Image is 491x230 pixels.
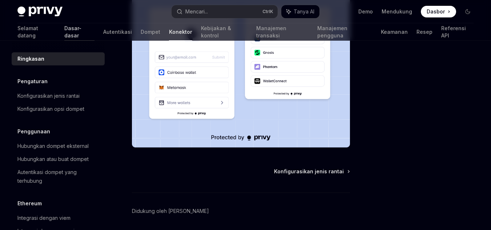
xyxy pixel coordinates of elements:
[12,153,105,166] a: Hubungkan atau buat dompet
[201,23,248,41] a: Kebijakan & kontrol
[294,8,314,15] font: Tanya AI
[421,6,456,17] a: Dasbor
[441,25,466,39] font: Referensi API
[441,23,474,41] a: Referensi API
[270,9,273,14] font: K
[169,29,192,35] font: Konektor
[17,25,38,39] font: Selamat datang
[17,143,89,149] font: Hubungkan dompet eksternal
[17,93,80,99] font: Konfigurasikan jenis rantai
[317,25,347,39] font: Manajemen pengguna
[103,23,132,41] a: Autentikasi
[17,56,44,62] font: Ringkasan
[17,169,77,184] font: Autentikasi dompet yang terhubung
[103,29,132,35] font: Autentikasi
[17,23,56,41] a: Selamat datang
[64,25,81,39] font: Dasar-dasar
[132,207,209,215] a: Didukung oleh [PERSON_NAME]
[201,25,231,39] font: Kebijakan & kontrol
[17,215,71,221] font: Integrasi dengan viem
[185,8,208,15] font: Mencari...
[274,168,344,174] font: Konfigurasikan jenis rantai
[172,5,278,18] button: Mencari...CtrlK
[317,23,372,41] a: Manajemen pengguna
[262,9,270,14] font: Ctrl
[64,23,94,41] a: Dasar-dasar
[12,89,105,102] a: Konfigurasikan jenis rantai
[381,23,408,41] a: Keamanan
[381,29,408,35] font: Keamanan
[256,25,286,39] font: Manajemen transaksi
[12,102,105,116] a: Konfigurasikan opsi dompet
[169,23,192,41] a: Konektor
[141,23,160,41] a: Dompet
[427,8,445,15] font: Dasbor
[17,7,63,17] img: logo gelap
[12,211,105,225] a: Integrasi dengan viem
[12,52,105,65] a: Ringkasan
[256,23,309,41] a: Manajemen transaksi
[462,6,474,17] button: Beralih ke mode gelap
[281,5,319,18] button: Tanya AI
[17,106,84,112] font: Konfigurasikan opsi dompet
[12,140,105,153] a: Hubungkan dompet eksternal
[17,200,42,206] font: Ethereum
[12,166,105,187] a: Autentikasi dompet yang terhubung
[17,78,48,84] font: Pengaturan
[358,8,373,15] a: Demo
[416,23,432,41] a: Resep
[17,156,89,162] font: Hubungkan atau buat dompet
[416,29,432,35] font: Resep
[17,128,50,134] font: Penggunaan
[382,8,412,15] a: Mendukung
[274,168,349,175] a: Konfigurasikan jenis rantai
[132,208,209,214] font: Didukung oleh [PERSON_NAME]
[141,29,160,35] font: Dompet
